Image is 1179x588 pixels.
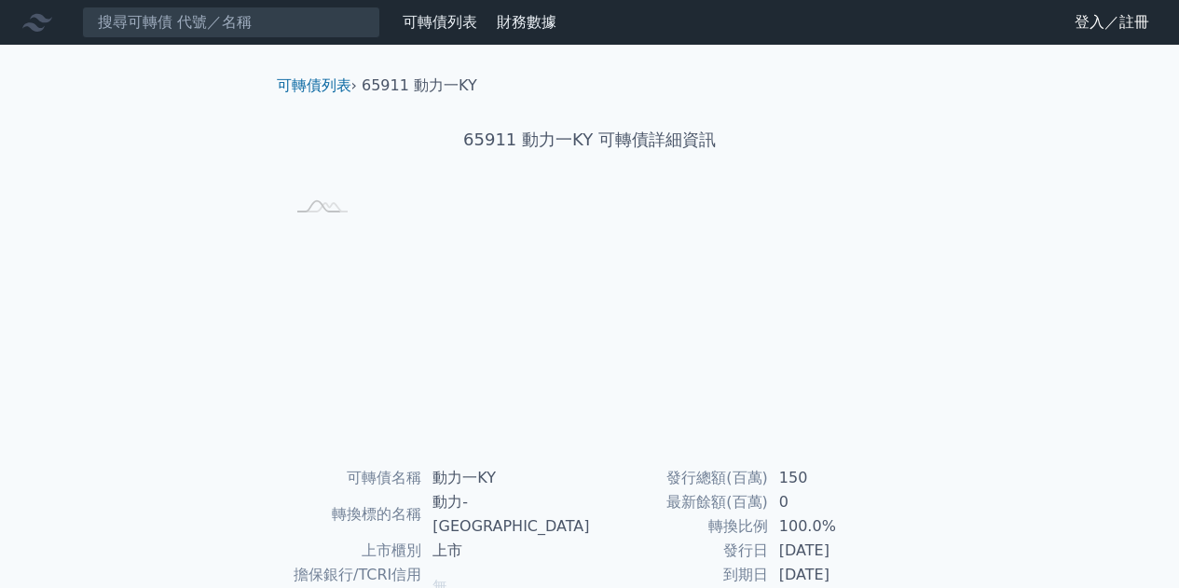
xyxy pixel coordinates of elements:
[590,539,768,563] td: 發行日
[1086,499,1179,588] iframe: Chat Widget
[768,563,896,587] td: [DATE]
[1060,7,1164,37] a: 登入／註冊
[590,563,768,587] td: 到期日
[768,490,896,514] td: 0
[277,75,357,97] li: ›
[362,75,477,97] li: 65911 動力一KY
[421,490,589,539] td: 動力-[GEOGRAPHIC_DATA]
[262,127,918,153] h1: 65911 動力一KY 可轉債詳細資訊
[497,13,556,31] a: 財務數據
[768,514,896,539] td: 100.0%
[284,490,422,539] td: 轉換標的名稱
[421,539,589,563] td: 上市
[590,514,768,539] td: 轉換比例
[421,466,589,490] td: 動力一KY
[82,7,380,38] input: 搜尋可轉債 代號／名稱
[284,466,422,490] td: 可轉債名稱
[284,539,422,563] td: 上市櫃別
[768,539,896,563] td: [DATE]
[590,466,768,490] td: 發行總額(百萬)
[768,466,896,490] td: 150
[403,13,477,31] a: 可轉債列表
[590,490,768,514] td: 最新餘額(百萬)
[277,76,351,94] a: 可轉債列表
